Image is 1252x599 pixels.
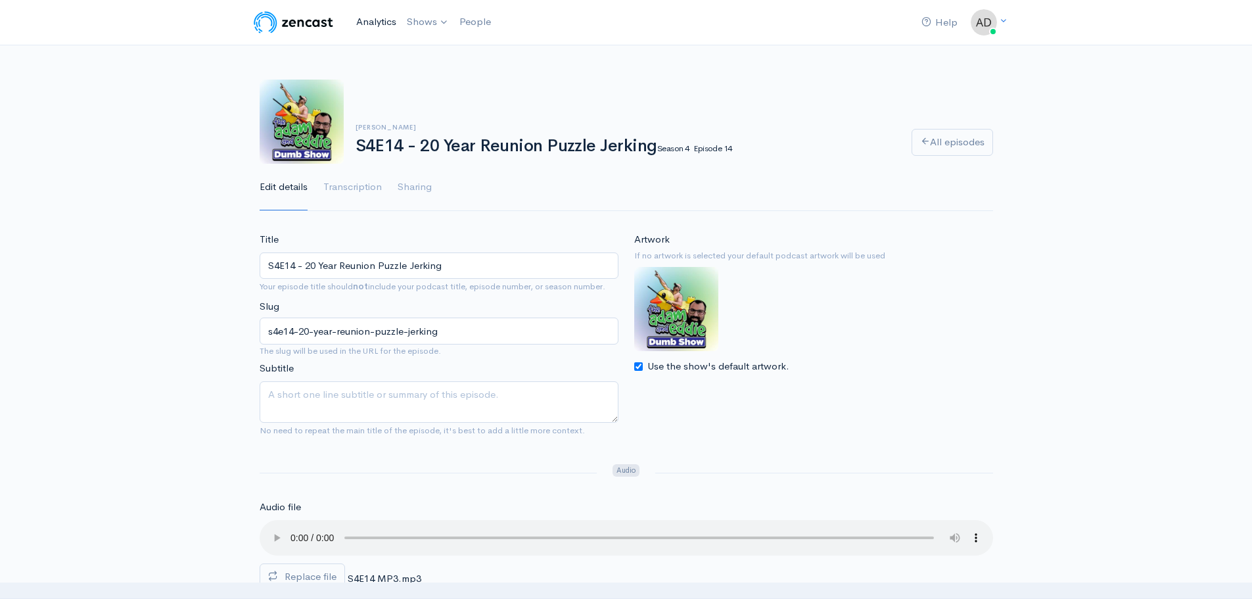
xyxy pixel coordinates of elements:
h1: S4E14 - 20 Year Reunion Puzzle Jerking [356,137,896,156]
span: Replace file [285,570,336,583]
img: ... [971,9,997,36]
strong: not [353,281,368,292]
label: Title [260,232,279,247]
small: Episode 14 [693,143,732,154]
img: ZenCast Logo [252,9,335,36]
input: What is the episode's title? [260,252,618,279]
a: Transcription [323,164,382,211]
a: Analytics [351,8,402,36]
label: Subtitle [260,361,294,376]
small: Season 4 [657,143,689,154]
small: The slug will be used in the URL for the episode. [260,345,618,358]
a: Help [916,9,963,37]
small: No need to repeat the main title of the episode, it's best to add a little more context. [260,425,585,436]
input: title-of-episode [260,318,618,345]
small: If no artwork is selected your default podcast artwork will be used [634,249,993,262]
a: Shows [402,8,454,37]
h6: [PERSON_NAME] [356,124,896,131]
label: Use the show's default artwork. [647,359,789,374]
small: Your episode title should include your podcast title, episode number, or season number. [260,281,605,292]
label: Audio file [260,500,301,515]
a: Sharing [398,164,432,211]
a: Edit details [260,164,308,211]
a: All episodes [912,129,993,156]
span: S4E14 MP3.mp3 [348,572,421,585]
label: Artwork [634,232,670,247]
a: People [454,8,496,36]
span: Audio [613,464,639,477]
label: Slug [260,299,279,314]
